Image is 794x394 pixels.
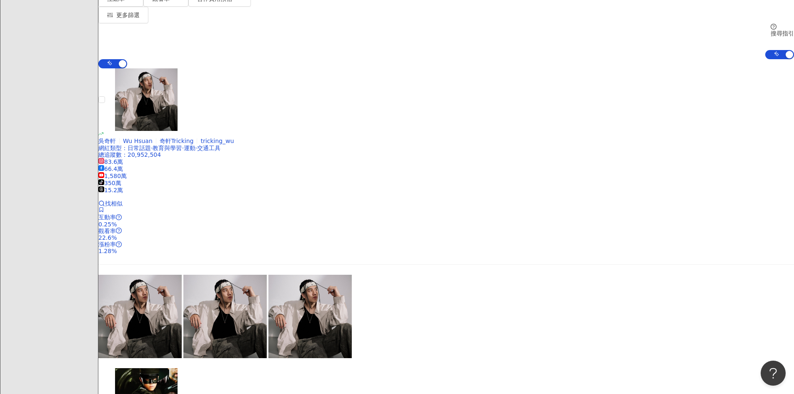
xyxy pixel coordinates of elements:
span: 互動率 [98,214,116,221]
span: question-circle [116,241,122,247]
button: 更多篩選 [98,7,148,23]
a: KOL Avatar吳奇軒Wu Hsuan奇軒Trickingtricking_wu網紅類型：日常話題·教育與學習·運動·交通工具總追蹤數：20,952,50483.6萬66.4萬1,580萬3... [98,68,794,358]
img: post-image [98,275,182,358]
img: post-image [268,275,352,358]
a: 找相似 [98,200,123,207]
span: 83.6萬 [98,158,123,165]
span: · [182,145,183,151]
div: 網紅類型 ： [98,145,794,151]
span: 觀看率 [98,228,116,234]
div: 0.25% [98,221,794,228]
span: question-circle [771,24,776,30]
span: 更多篩選 [116,12,140,18]
span: 日常話題 [128,145,151,151]
span: Wu Hsuan [123,138,153,144]
img: post-image [183,275,267,358]
div: 1.28% [98,248,794,254]
div: 搜尋指引 [771,30,794,37]
span: tricking_wu [200,138,234,144]
span: 交通工具 [197,145,220,151]
div: 總追蹤數 ： 20,952,504 [98,151,794,158]
img: KOL Avatar [115,68,178,131]
span: 350萬 [98,180,121,186]
span: 吳奇軒 [98,138,116,144]
div: 22.6% [98,234,794,241]
span: question-circle [116,214,122,220]
span: 15.2萬 [98,187,123,193]
span: 1,580萬 [98,173,127,179]
span: 教育與學習 [153,145,182,151]
iframe: Help Scout Beacon - Open [761,361,786,386]
span: 運動 [184,145,195,151]
span: · [195,145,197,151]
span: 奇軒Tricking [160,138,194,144]
span: · [151,145,153,151]
span: 漲粉率 [98,241,116,248]
span: 66.4萬 [98,166,123,172]
span: 找相似 [105,200,123,207]
span: question-circle [116,228,122,233]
